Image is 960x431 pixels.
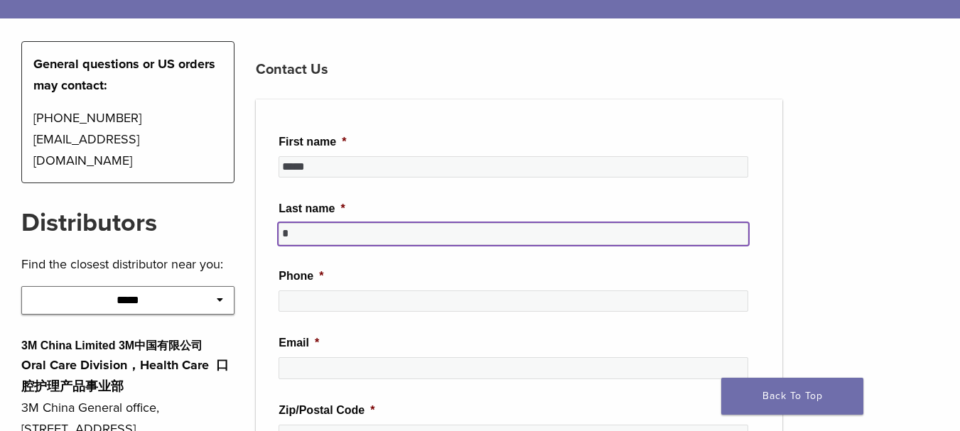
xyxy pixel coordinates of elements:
[279,135,346,150] label: First name
[279,403,374,418] label: Zip/Postal Code
[279,336,319,351] label: Email
[127,357,140,373] strong: ，
[140,357,209,373] strong: Health Care
[21,357,127,373] strong: Oral Care Division
[279,269,323,284] label: Phone
[21,206,234,240] h2: Distributors
[21,253,234,275] p: Find the closest distributor near you:
[33,56,215,93] strong: General questions or US orders may contact:
[21,339,203,351] strong: 3M China Limited 3M中国有限公司
[721,378,863,415] a: Back To Top
[256,53,782,87] h3: Contact Us
[279,202,345,217] label: Last name
[33,107,222,171] p: [PHONE_NUMBER] [EMAIL_ADDRESS][DOMAIN_NAME]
